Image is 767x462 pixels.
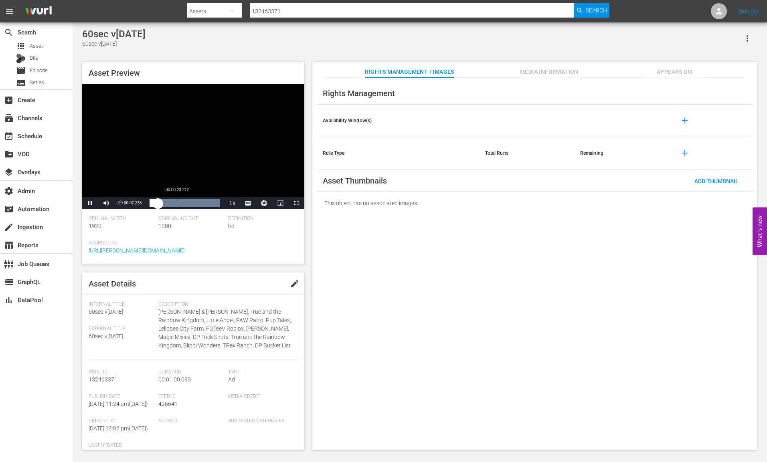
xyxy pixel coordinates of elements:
[753,207,767,255] button: Open Feedback Widget
[644,67,704,77] span: Appears On
[586,3,607,18] span: Search
[288,197,304,209] button: Fullscreen
[89,301,154,308] span: Internal Title:
[224,197,240,209] button: Playback Rate
[89,247,184,254] a: [URL][PERSON_NAME][DOMAIN_NAME]
[82,84,304,209] div: Video Player
[30,67,48,75] span: Episode
[680,116,690,125] span: add
[150,199,220,207] div: Progress Bar
[240,197,256,209] button: Captions
[158,301,294,308] span: Description:
[323,176,387,186] span: Asset Thumbnails
[89,369,154,375] span: Wurl Id
[479,137,574,169] th: Total Runs
[16,41,26,51] span: Asset
[19,2,58,21] img: ans4CAIJ8jUAAAAAAAAAAAAAAAAAAAAAAAAgQb4GAAAAAAAAAAAAAAAAAAAAAAAAJMjXAAAAAAAAAAAAAAAAAAAAAAAAgAT5G...
[82,197,98,209] button: Pause
[16,78,26,88] span: Series
[316,105,478,137] th: Availability Window(s)
[675,111,694,130] button: add
[158,369,224,375] span: Duration
[89,326,154,332] span: External Title:
[4,113,14,123] span: Channels
[256,197,272,209] button: Jump To Time
[4,240,14,250] span: Reports
[158,223,171,229] span: 1080
[574,3,609,18] button: Search
[316,137,478,169] th: Rule Type
[228,376,235,383] span: Ad
[4,277,14,287] span: GraphQL
[158,308,294,350] span: [PERSON_NAME] & [PERSON_NAME], True and the Rainbow Kingdom, Little Angel, PAW Patrol Pup Tales, ...
[89,449,148,456] span: [DATE] 12:07 pm ( [DATE] )
[4,95,14,105] span: Create
[680,148,690,158] span: add
[118,201,142,205] span: 00:00:07.233
[16,54,26,63] div: Bits
[272,197,288,209] button: Picture-in-Picture
[228,223,235,229] span: hd
[228,418,294,424] span: Suggested Categories
[4,131,14,141] span: Schedule
[158,216,224,222] span: Original Height
[89,376,117,383] span: 132463371
[4,295,14,305] span: DataPool
[4,149,14,159] span: VOD
[323,89,395,98] span: Rights Management
[574,137,669,169] th: Remaining
[16,66,26,75] span: Episode
[30,54,38,62] span: Bits
[89,309,123,315] span: 60sec v[DATE]
[30,42,43,50] span: Asset
[89,333,123,339] span: 60sec v[DATE]
[89,68,140,78] span: Asset Preview
[365,67,454,77] span: Rights Management / Images
[4,28,14,37] span: Search
[4,259,14,269] span: Job Queues
[158,401,178,407] span: 426641
[688,174,745,188] button: Add Thumbnail
[519,67,579,77] span: Media Information
[228,216,294,222] span: Definition
[89,442,154,449] span: Last Updated
[285,274,304,293] button: edit
[5,6,14,16] span: menu
[89,279,136,288] span: Asset Details
[290,279,300,288] span: edit
[89,401,148,407] span: [DATE] 11:24 am ( [DATE] )
[158,376,191,383] span: 00:01:00.080
[89,425,148,432] span: [DATE] 12:06 pm ( [DATE] )
[82,40,146,48] div: 60sec v[DATE]
[739,8,759,14] a: Sign Out
[4,167,14,177] span: Overlays
[228,393,294,400] span: Media Credit
[89,216,154,222] span: Original Width
[89,240,294,246] span: Source Url
[158,393,224,400] span: Feed ID
[89,418,154,424] span: Created At
[4,204,14,214] span: Automation
[675,143,694,163] button: add
[89,223,101,229] span: 1920
[98,197,114,209] button: Mute
[4,186,14,196] span: Admin
[4,222,14,232] span: Ingestion
[158,418,224,424] span: Author
[316,192,753,214] div: This object has no associated images.
[89,393,154,400] span: Publish Date
[688,178,745,184] span: Add Thumbnail
[228,369,294,375] span: Type
[82,28,146,40] div: 60sec v[DATE]
[30,79,44,87] span: Series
